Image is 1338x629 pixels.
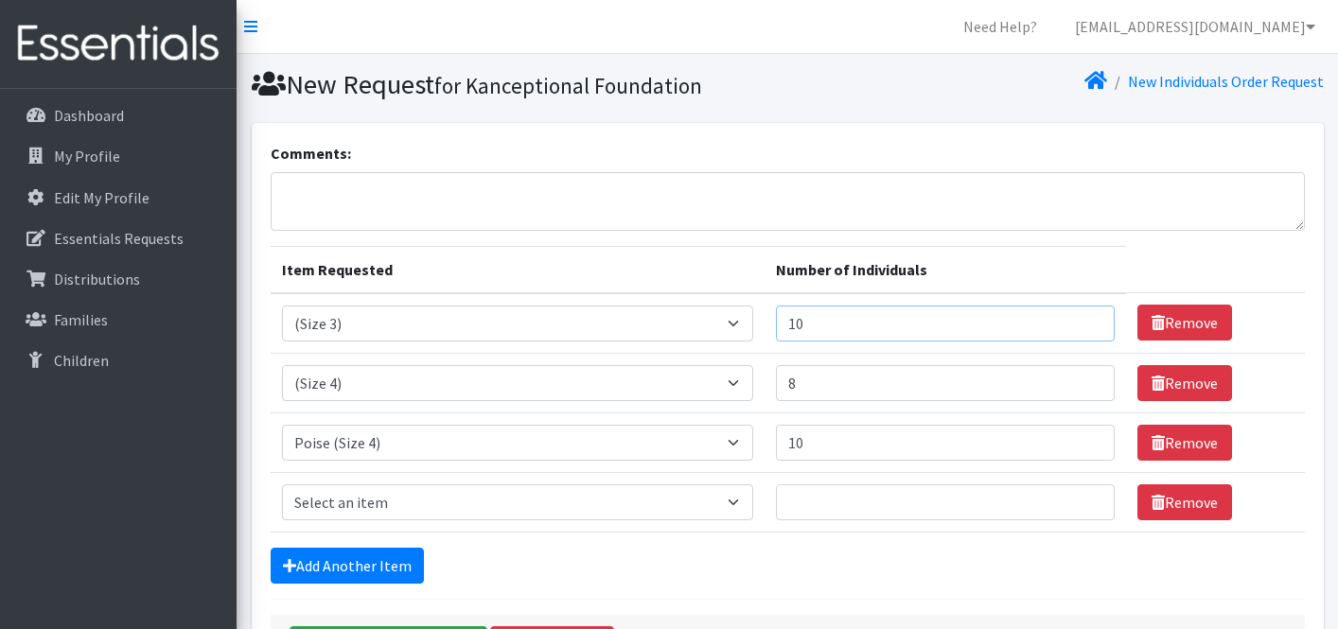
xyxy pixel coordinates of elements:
p: My Profile [54,147,120,166]
p: Edit My Profile [54,188,150,207]
small: for Kanceptional Foundation [434,72,702,99]
p: Dashboard [54,106,124,125]
a: New Individuals Order Request [1128,72,1324,91]
p: Essentials Requests [54,229,184,248]
a: Essentials Requests [8,219,229,257]
p: Distributions [54,270,140,288]
a: My Profile [8,137,229,175]
a: Edit My Profile [8,179,229,217]
a: Remove [1137,365,1232,401]
th: Item Requested [271,246,765,293]
p: Children [54,351,109,370]
p: Families [54,310,108,329]
a: Families [8,301,229,339]
a: Dashboard [8,96,229,134]
a: Distributions [8,260,229,298]
th: Number of Individuals [765,246,1126,293]
a: Need Help? [948,8,1052,45]
a: [EMAIL_ADDRESS][DOMAIN_NAME] [1060,8,1330,45]
a: Add Another Item [271,548,424,584]
a: Children [8,341,229,379]
h1: New Request [252,68,781,101]
a: Remove [1137,484,1232,520]
a: Remove [1137,425,1232,461]
img: HumanEssentials [8,12,229,76]
label: Comments: [271,142,351,165]
a: Remove [1137,305,1232,341]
